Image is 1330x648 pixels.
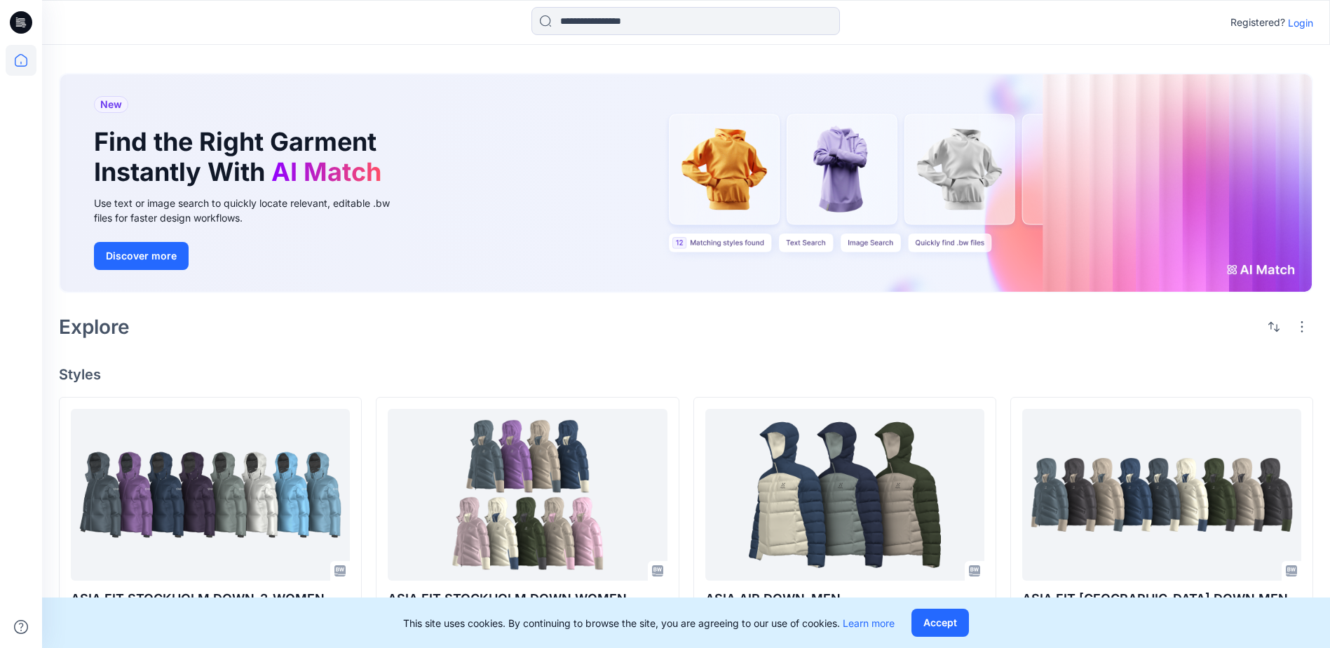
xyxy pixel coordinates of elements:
[843,617,895,629] a: Learn more
[403,616,895,630] p: This site uses cookies. By continuing to browse the site, you are agreeing to our use of cookies.
[388,409,667,581] a: ASIA FIT STOCKHOLM DOWN WOMEN
[705,589,984,609] p: ASIA AIR DOWN_MEN
[1022,409,1301,581] a: ASIA FIT STOCKHOLM DOWN MEN
[94,127,388,187] h1: Find the Right Garment Instantly With
[94,242,189,270] button: Discover more
[71,409,350,581] a: ASIA FIT STOCKHOLM DOWN-2-WOMEN-OP2
[71,589,350,609] p: ASIA FIT STOCKHOLM DOWN-2-WOMEN-OP2
[1230,14,1285,31] p: Registered?
[1288,15,1313,30] p: Login
[59,366,1313,383] h4: Styles
[100,96,122,113] span: New
[94,196,409,225] div: Use text or image search to quickly locate relevant, editable .bw files for faster design workflows.
[271,156,381,187] span: AI Match
[388,589,667,609] p: ASIA FIT STOCKHOLM DOWN WOMEN
[911,609,969,637] button: Accept
[705,409,984,581] a: ASIA AIR DOWN_MEN
[59,316,130,338] h2: Explore
[1022,589,1301,609] p: ASIA FIT [GEOGRAPHIC_DATA] DOWN MEN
